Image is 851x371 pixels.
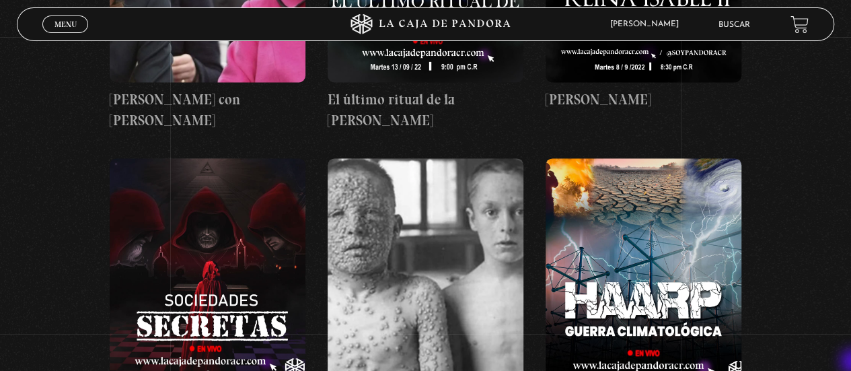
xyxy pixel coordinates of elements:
[546,89,741,110] h4: [PERSON_NAME]
[603,20,692,28] span: [PERSON_NAME]
[110,89,305,131] h4: [PERSON_NAME] con [PERSON_NAME]
[328,89,523,131] h4: El último ritual de la [PERSON_NAME]
[50,32,81,41] span: Cerrar
[54,20,77,28] span: Menu
[718,21,750,29] a: Buscar
[790,15,809,34] a: View your shopping cart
